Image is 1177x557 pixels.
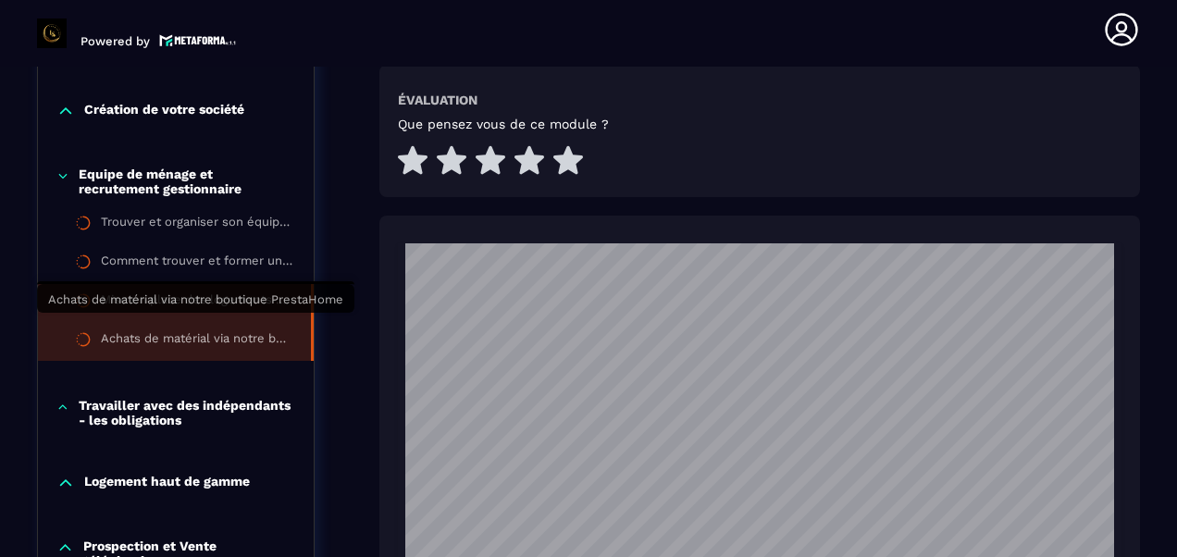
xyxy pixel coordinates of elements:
[79,167,295,196] p: Equipe de ménage et recrutement gestionnaire
[398,93,477,107] h6: Évaluation
[159,32,237,48] img: logo
[84,102,244,120] p: Création de votre société
[84,474,250,492] p: Logement haut de gamme
[37,19,67,48] img: logo-branding
[398,117,609,131] h5: Que pensez vous de ce module ?
[101,254,295,274] div: Comment trouver et former un gestionnaire pour vos logements
[48,292,343,306] span: Achats de matérial via notre boutique PrestaHome
[79,398,295,427] p: Travailler avec des indépendants - les obligations
[81,34,150,48] p: Powered by
[101,331,292,352] div: Achats de matérial via notre boutique PrestaHome
[101,215,295,235] div: Trouver et organiser son équipe de ménage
